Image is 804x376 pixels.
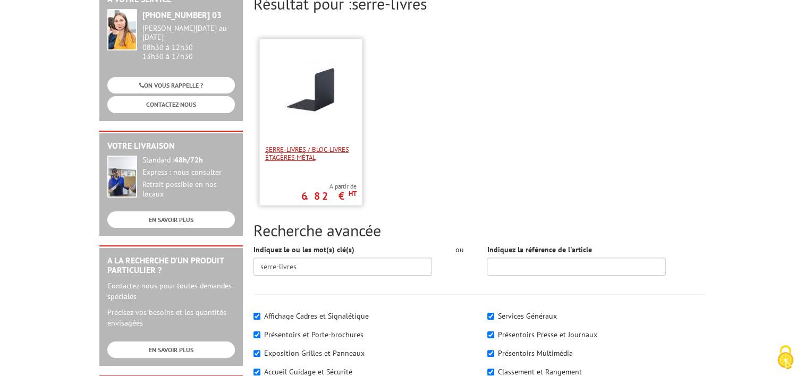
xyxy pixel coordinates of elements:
span: A partir de [301,182,357,191]
input: Présentoirs Presse et Journaux [487,331,494,338]
label: Indiquez le ou les mot(s) clé(s) [253,244,354,255]
h2: Votre livraison [107,141,235,151]
div: 08h30 à 12h30 13h30 à 17h30 [142,24,235,61]
div: Standard : [142,156,235,165]
a: ON VOUS RAPPELLE ? [107,77,235,93]
p: Précisez vos besoins et les quantités envisagées [107,307,235,328]
label: Indiquez la référence de l'article [487,244,591,255]
strong: 48h/72h [174,155,203,165]
div: ou [448,244,471,255]
div: [PERSON_NAME][DATE] au [DATE] [142,24,235,42]
p: 6.82 € [301,193,357,199]
label: Présentoirs Multimédia [498,348,573,358]
input: Affichage Cadres et Signalétique [253,313,260,320]
input: Services Généraux [487,313,494,320]
a: EN SAVOIR PLUS [107,341,235,358]
input: Accueil Guidage et Sécurité [253,369,260,375]
h2: A la recherche d'un produit particulier ? [107,256,235,275]
button: Cookies (fenêtre modale) [767,340,804,376]
img: widget-livraison.jpg [107,156,137,198]
p: Contactez-nous pour toutes demandes spéciales [107,280,235,302]
a: Serre-livres / Bloc-livres étagères métal [260,146,362,161]
img: Cookies (fenêtre modale) [772,344,799,371]
input: Classement et Rangement [487,369,494,375]
label: Services Généraux [498,311,557,321]
label: Exposition Grilles et Panneaux [264,348,365,358]
label: Affichage Cadres et Signalétique [264,311,369,321]
img: widget-service.jpg [107,9,137,50]
input: Présentoirs Multimédia [487,350,494,357]
strong: [PHONE_NUMBER] 03 [142,10,222,20]
img: Serre-livres / Bloc-livres étagères métal [276,55,345,124]
label: Présentoirs et Porte-brochures [264,330,363,339]
div: Retrait possible en nos locaux [142,180,235,199]
a: EN SAVOIR PLUS [107,211,235,228]
input: Exposition Grilles et Panneaux [253,350,260,357]
input: Présentoirs et Porte-brochures [253,331,260,338]
label: Présentoirs Presse et Journaux [498,330,597,339]
a: CONTACTEZ-NOUS [107,96,235,113]
h2: Recherche avancée [253,221,705,239]
div: Express : nous consulter [142,168,235,177]
span: Serre-livres / Bloc-livres étagères métal [265,146,357,161]
sup: HT [349,189,357,198]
